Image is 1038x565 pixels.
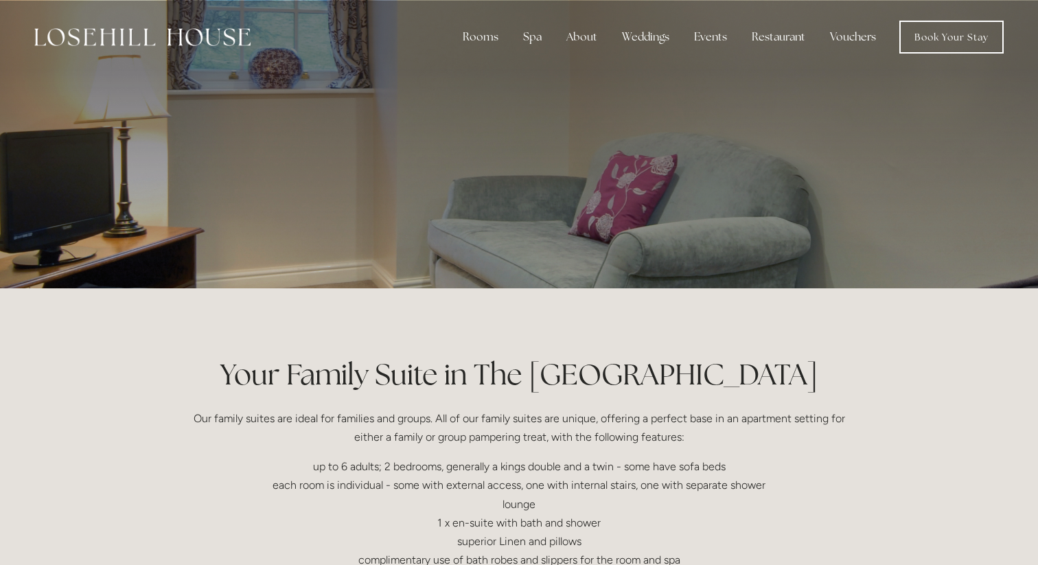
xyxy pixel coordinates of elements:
[452,23,509,51] div: Rooms
[819,23,887,51] a: Vouchers
[899,21,1004,54] a: Book Your Stay
[34,28,251,46] img: Losehill House
[741,23,816,51] div: Restaurant
[683,23,738,51] div: Events
[555,23,608,51] div: About
[191,354,847,395] h1: Your Family Suite in The [GEOGRAPHIC_DATA]
[191,409,847,446] p: Our family suites are ideal for families and groups. All of our family suites are unique, offerin...
[611,23,680,51] div: Weddings
[512,23,553,51] div: Spa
